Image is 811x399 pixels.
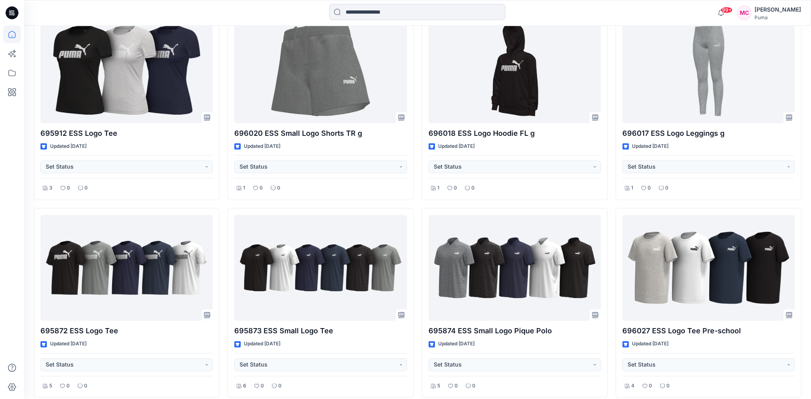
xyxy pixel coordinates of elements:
[665,184,668,192] p: 0
[243,382,246,390] p: 6
[85,184,88,192] p: 0
[49,184,52,192] p: 3
[234,17,407,123] a: 696020 ESS Small Logo Shorts TR g
[666,382,670,390] p: 0
[234,128,407,139] p: 696020 ESS Small Logo Shorts TR g
[429,17,601,123] a: 696018 ESS Logo Hoodie FL g
[631,184,633,192] p: 1
[455,382,458,390] p: 0
[40,128,213,139] p: 695912 ESS Logo Tee
[244,340,280,348] p: Updated [DATE]
[50,142,87,151] p: Updated [DATE]
[649,382,652,390] p: 0
[429,325,601,337] p: 695874 ESS Small Logo Pique Polo
[234,325,407,337] p: 695873 ESS Small Logo Tee
[40,215,213,321] a: 695872 ESS Logo Tee
[260,184,263,192] p: 0
[755,5,801,14] div: [PERSON_NAME]
[454,184,457,192] p: 0
[471,184,475,192] p: 0
[429,215,601,321] a: 695874 ESS Small Logo Pique Polo
[720,7,733,13] span: 99+
[437,184,439,192] p: 1
[234,215,407,321] a: 695873 ESS Small Logo Tee
[632,142,668,151] p: Updated [DATE]
[622,215,795,321] a: 696027 ESS Logo Tee Pre-school
[67,184,70,192] p: 0
[438,340,475,348] p: Updated [DATE]
[755,14,801,20] div: Puma
[40,325,213,337] p: 695872 ESS Logo Tee
[84,382,87,390] p: 0
[622,17,795,123] a: 696017 ESS Logo Leggings g
[631,382,634,390] p: 4
[472,382,475,390] p: 0
[50,340,87,348] p: Updated [DATE]
[40,17,213,123] a: 695912 ESS Logo Tee
[278,382,282,390] p: 0
[429,128,601,139] p: 696018 ESS Logo Hoodie FL g
[277,184,280,192] p: 0
[737,6,751,20] div: MC
[49,382,52,390] p: 5
[261,382,264,390] p: 0
[66,382,70,390] p: 0
[243,184,245,192] p: 1
[437,382,440,390] p: 5
[648,184,651,192] p: 0
[244,142,280,151] p: Updated [DATE]
[622,128,795,139] p: 696017 ESS Logo Leggings g
[438,142,475,151] p: Updated [DATE]
[622,325,795,337] p: 696027 ESS Logo Tee Pre-school
[632,340,668,348] p: Updated [DATE]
